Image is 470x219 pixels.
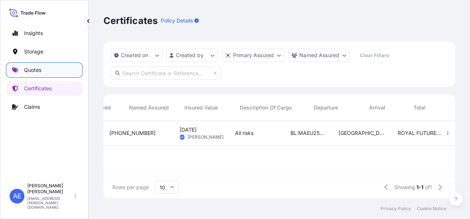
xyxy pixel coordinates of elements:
[240,104,292,111] span: Description Of Cargo
[24,66,41,74] p: Quotes
[109,129,156,137] span: [PHONE_NUMBER]
[180,126,197,133] span: [DATE]
[70,104,111,111] span: Primary Assured
[425,184,432,191] span: of 1
[111,49,163,62] button: createdOn Filter options
[233,52,274,59] p: Primary Assured
[6,100,82,114] a: Claims
[176,52,204,59] p: Created by
[13,192,21,200] span: AE
[188,134,224,140] span: [PERSON_NAME]
[338,129,386,137] span: [GEOGRAPHIC_DATA]
[24,29,43,37] p: Insights
[299,52,339,59] p: Named Assured
[398,129,441,137] span: ROYAL FUTURE CO. LTD
[290,129,327,137] span: BL:MAEU256081849 SSLS2944
[394,184,415,191] span: Showing
[381,206,411,212] a: Privacy Policy
[111,66,222,80] input: Search Certificate or Reference...
[129,104,169,111] span: Named Assured
[413,104,426,111] span: Total
[27,196,73,209] p: [EMAIL_ADDRESS][PERSON_NAME][DOMAIN_NAME]
[121,52,149,59] p: Created on
[222,49,285,62] button: distributor Filter options
[417,206,446,212] a: Cookie Notice
[6,44,82,59] a: Storage
[103,15,158,27] p: Certificates
[24,103,40,111] p: Claims
[416,184,423,191] span: 1-1
[288,49,350,62] button: cargoOwner Filter options
[369,104,385,111] span: Arrival
[6,63,82,77] a: Quotes
[354,49,395,61] button: Clear Filters
[235,129,253,137] span: All risks
[6,26,82,41] a: Insights
[184,104,218,111] span: Insured Value
[161,17,193,24] p: Policy Details
[112,184,149,191] span: Rows per page
[24,85,52,92] p: Certificates
[6,81,82,96] a: Certificates
[314,104,338,111] span: Departure
[179,133,185,141] span: AES
[166,49,218,62] button: createdBy Filter options
[27,183,73,195] p: [PERSON_NAME] [PERSON_NAME]
[360,52,389,59] p: Clear Filters
[24,48,43,55] p: Storage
